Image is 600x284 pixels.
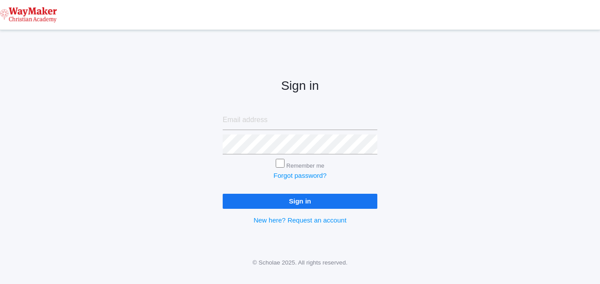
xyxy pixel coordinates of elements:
[223,79,377,93] h2: Sign in
[273,172,327,179] a: Forgot password?
[223,110,377,130] input: Email address
[223,194,377,208] input: Sign in
[286,162,324,169] label: Remember me
[254,216,346,224] a: New here? Request an account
